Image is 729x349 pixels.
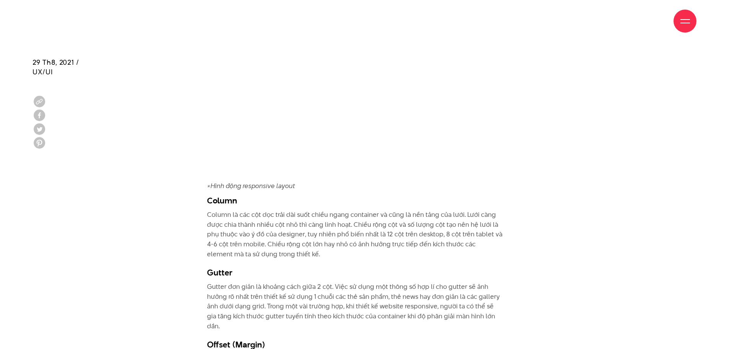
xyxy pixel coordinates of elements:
em: *Hình động responsive layout [207,181,295,190]
p: Column là các cột dọc trải dài suốt chiều ngang container và cũng là nền tảng của lưới. Lưới càng... [207,210,503,259]
span: 29 Th8, 2021 / UX/UI [33,57,79,77]
p: Gutter đơn giản là khoảng cách giữa 2 cột. Việc sử dụng một thông số hợp lí cho gutter sẽ ảnh hưở... [207,282,503,331]
h3: Gutter [207,267,503,278]
h3: Column [207,195,503,206]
